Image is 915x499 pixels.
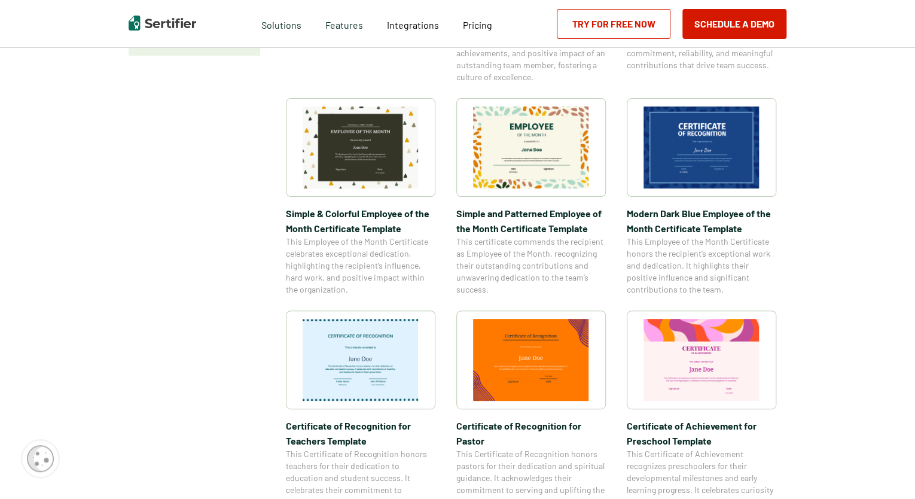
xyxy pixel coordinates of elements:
[473,107,589,188] img: Simple and Patterned Employee of the Month Certificate Template
[627,418,776,448] span: Certificate of Achievement for Preschool Template
[303,319,419,401] img: Certificate of Recognition for Teachers Template
[456,23,606,83] span: This Employee of the Month Certificate celebrates the dedication, achievements, and positive impa...
[627,236,776,296] span: This Employee of the Month Certificate honors the recipient’s exceptional work and dedication. It...
[627,206,776,236] span: Modern Dark Blue Employee of the Month Certificate Template
[325,16,363,31] span: Features
[286,206,435,236] span: Simple & Colorful Employee of the Month Certificate Template
[456,418,606,448] span: Certificate of Recognition for Pastor
[286,236,435,296] span: This Employee of the Month Certificate celebrates exceptional dedication, highlighting the recipi...
[129,16,196,31] img: Sertifier | Digital Credentialing Platform
[456,206,606,236] span: Simple and Patterned Employee of the Month Certificate Template
[473,319,589,401] img: Certificate of Recognition for Pastor
[463,16,492,31] a: Pricing
[463,19,492,31] span: Pricing
[303,107,419,188] img: Simple & Colorful Employee of the Month Certificate Template
[643,107,760,188] img: Modern Dark Blue Employee of the Month Certificate Template
[855,442,915,499] iframe: Chat Widget
[387,19,439,31] span: Integrations
[387,16,439,31] a: Integrations
[557,9,670,39] a: Try for Free Now
[627,98,776,296] a: Modern Dark Blue Employee of the Month Certificate TemplateModern Dark Blue Employee of the Month...
[643,319,760,401] img: Certificate of Achievement for Preschool Template
[286,98,435,296] a: Simple & Colorful Employee of the Month Certificate TemplateSimple & Colorful Employee of the Mon...
[286,418,435,448] span: Certificate of Recognition for Teachers Template
[456,98,606,296] a: Simple and Patterned Employee of the Month Certificate TemplateSimple and Patterned Employee of t...
[682,9,786,39] button: Schedule a Demo
[456,236,606,296] span: This certificate commends the recipient as Employee of the Month, recognizing their outstanding c...
[261,16,301,31] span: Solutions
[27,445,54,472] img: Cookie Popup Icon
